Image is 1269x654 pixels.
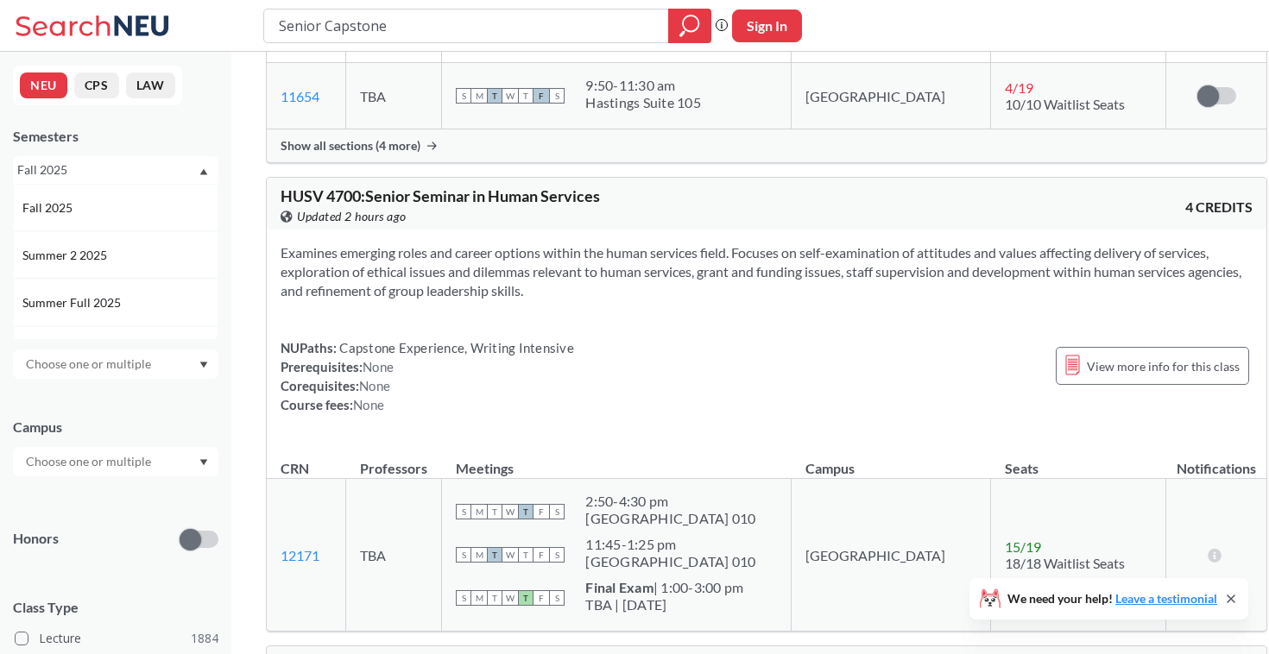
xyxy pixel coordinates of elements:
[487,590,502,606] span: T
[732,9,802,42] button: Sign In
[549,590,565,606] span: S
[585,579,743,596] div: | 1:00-3:00 pm
[13,598,218,617] span: Class Type
[502,590,518,606] span: W
[346,479,442,632] td: TBA
[668,9,711,43] div: magnifying glass
[17,160,198,179] div: Fall 2025
[533,590,549,606] span: F
[363,359,394,374] span: None
[456,88,471,104] span: S
[199,168,208,175] svg: Dropdown arrow
[1005,555,1125,571] span: 18/18 Waitlist Seats
[456,504,471,519] span: S
[1087,355,1240,377] span: View more info for this class
[191,629,218,648] span: 1884
[337,340,574,355] span: Capstone Experience, Writing Intensive
[281,243,1253,300] section: Examines emerging roles and career options within the human services field. Focuses on self-exami...
[297,207,407,226] span: Updated 2 hours ago
[359,378,390,393] span: None
[281,186,600,205] span: HUSV 4700 : Senior Seminar in Human Services
[13,529,59,549] p: Honors
[281,459,309,478] div: CRN
[126,72,175,98] button: LAW
[585,579,653,595] b: Final Exam
[1166,442,1266,479] th: Notifications
[585,94,701,111] div: Hastings Suite 105
[277,11,656,41] input: Class, professor, course number, "phrase"
[585,536,755,553] div: 11:45 - 1:25 pm
[471,547,487,563] span: M
[281,338,574,414] div: NUPaths: Prerequisites: Corequisites: Course fees:
[585,596,743,613] div: TBA | [DATE]
[1007,593,1217,605] span: We need your help!
[487,547,502,563] span: T
[991,442,1166,479] th: Seats
[20,72,67,98] button: NEU
[585,77,701,94] div: 9:50 - 11:30 am
[487,504,502,519] span: T
[17,451,162,472] input: Choose one or multiple
[1185,198,1253,217] span: 4 CREDITS
[281,547,319,563] a: 12171
[267,129,1266,162] div: Show all sections (4 more)
[13,127,218,146] div: Semesters
[22,246,110,265] span: Summer 2 2025
[533,504,549,519] span: F
[13,156,218,184] div: Fall 2025Dropdown arrowFall 2025Summer 2 2025Summer Full 2025Summer 1 2025Spring 2025Fall 2024Sum...
[456,547,471,563] span: S
[281,138,420,154] span: Show all sections (4 more)
[199,362,208,368] svg: Dropdown arrow
[502,88,518,104] span: W
[13,349,218,379] div: Dropdown arrow
[471,504,487,519] span: M
[442,442,792,479] th: Meetings
[1005,79,1033,96] span: 4 / 19
[549,88,565,104] span: S
[502,504,518,519] span: W
[1005,96,1125,112] span: 10/10 Waitlist Seats
[533,547,549,563] span: F
[792,442,991,479] th: Campus
[585,553,755,570] div: [GEOGRAPHIC_DATA] 010
[533,88,549,104] span: F
[353,397,384,412] span: None
[13,418,218,437] div: Campus
[487,88,502,104] span: T
[281,88,319,104] a: 11654
[15,627,218,650] label: Lecture
[585,510,755,527] div: [GEOGRAPHIC_DATA] 010
[471,590,487,606] span: M
[1115,591,1217,606] a: Leave a testimonial
[792,63,991,129] td: [GEOGRAPHIC_DATA]
[17,354,162,374] input: Choose one or multiple
[518,590,533,606] span: T
[518,547,533,563] span: T
[679,14,700,38] svg: magnifying glass
[518,504,533,519] span: T
[346,63,442,129] td: TBA
[502,547,518,563] span: W
[22,293,124,312] span: Summer Full 2025
[22,198,76,217] span: Fall 2025
[549,547,565,563] span: S
[585,493,755,510] div: 2:50 - 4:30 pm
[74,72,119,98] button: CPS
[471,88,487,104] span: M
[549,504,565,519] span: S
[792,479,991,632] td: [GEOGRAPHIC_DATA]
[456,590,471,606] span: S
[518,88,533,104] span: T
[13,447,218,476] div: Dropdown arrow
[346,442,442,479] th: Professors
[199,459,208,466] svg: Dropdown arrow
[1005,538,1041,555] span: 15 / 19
